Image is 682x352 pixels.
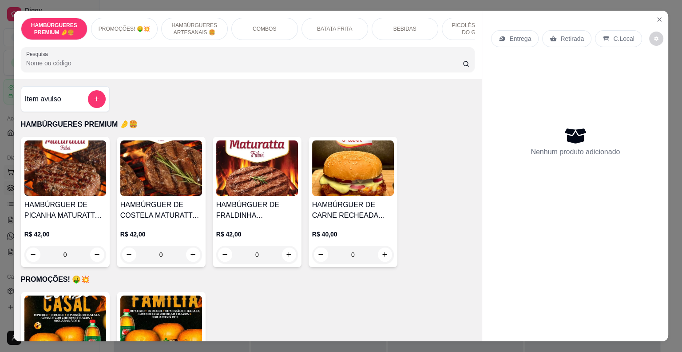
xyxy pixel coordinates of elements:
[120,230,202,239] p: R$ 42,00
[393,25,416,32] p: BEBIDAS
[28,22,80,36] p: HAMBÚRGUERES PREMIUM 🤌🍔
[24,230,106,239] p: R$ 42,00
[186,248,200,262] button: increase-product-quantity
[253,25,276,32] p: COMBOS
[649,32,663,46] button: decrease-product-quantity
[312,140,394,196] img: product-image
[216,140,298,196] img: product-image
[99,25,150,32] p: PROMOÇÕES! 🤑💥
[652,12,666,27] button: Close
[122,248,136,262] button: decrease-product-quantity
[560,34,584,43] p: Retirada
[120,200,202,221] h4: HAMBÚRGUER DE COSTELA MATURATTA (FRIBOI)
[613,34,634,43] p: C.Local
[24,140,106,196] img: product-image
[25,94,61,104] h4: Item avulso
[88,90,106,108] button: add-separate-item
[21,274,475,285] p: PROMOÇÕES! 🤑💥
[120,140,202,196] img: product-image
[26,59,463,68] input: Pesquisa
[312,200,394,221] h4: HAMBÚRGUER DE CARNE RECHEADA COM QUEIJO (FRIBOI)
[169,22,220,36] p: HAMBÚRGUERES ARTESANAIS 🍔
[26,50,51,58] label: Pesquisa
[312,230,394,239] p: R$ 40,00
[317,25,353,32] p: BATATA FRITA
[24,200,106,221] h4: HAMBÚRGUER DE PICANHA MATURATTA (FRIBOI)
[216,200,298,221] h4: HAMBÚRGUER DE FRALDINHA MATURATTA (FRIBOI)
[509,34,531,43] p: Entrega
[449,22,501,36] p: PICOLÉS FRUTOS DO GOIÁS
[216,230,298,239] p: R$ 42,00
[21,119,475,130] p: HAMBÚRGUERES PREMIUM 🤌🍔
[24,296,106,351] img: product-image
[120,296,202,351] img: product-image
[531,147,620,157] p: Nenhum produto adicionado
